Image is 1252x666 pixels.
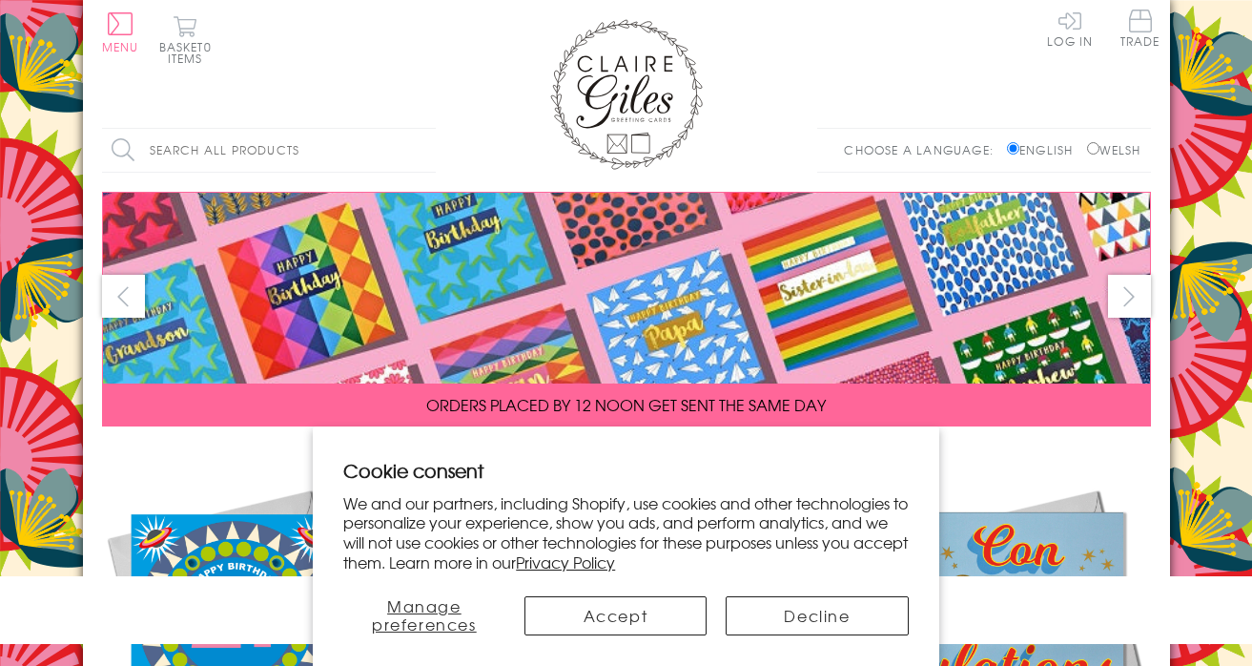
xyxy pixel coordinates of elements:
img: Claire Giles Greetings Cards [550,19,703,170]
span: Manage preferences [372,594,477,635]
input: English [1007,142,1019,155]
a: Privacy Policy [516,551,615,573]
p: We and our partners, including Shopify, use cookies and other technologies to personalize your ex... [343,493,909,572]
span: Trade [1120,10,1160,47]
p: Choose a language: [844,141,1003,158]
label: Welsh [1087,141,1141,158]
button: Basket0 items [159,15,212,64]
button: Menu [102,12,139,52]
input: Search all products [102,129,436,172]
button: Decline [726,596,909,635]
span: Menu [102,38,139,55]
label: English [1007,141,1082,158]
button: prev [102,275,145,318]
input: Welsh [1087,142,1099,155]
div: Carousel Pagination [102,441,1151,470]
button: Manage preferences [343,596,504,635]
a: Log In [1047,10,1093,47]
button: next [1108,275,1151,318]
span: ORDERS PLACED BY 12 NOON GET SENT THE SAME DAY [426,393,826,416]
h2: Cookie consent [343,457,909,484]
button: Accept [524,596,708,635]
input: Search [417,129,436,172]
a: Trade [1120,10,1160,51]
span: 0 items [168,38,212,67]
